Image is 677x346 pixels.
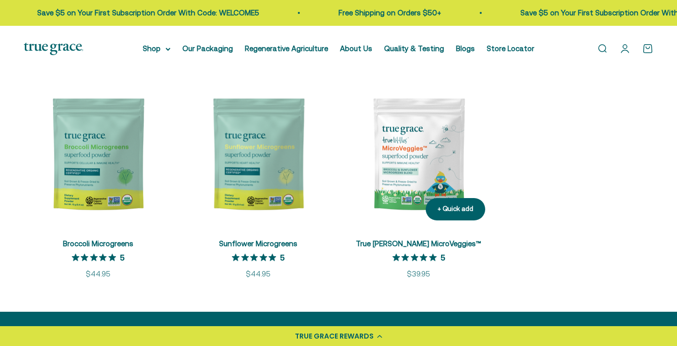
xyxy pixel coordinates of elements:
[487,44,534,53] a: Store Locator
[280,252,284,262] p: 5
[426,198,485,220] button: + Quick add
[86,268,111,280] sale-price: $44.95
[438,204,473,214] div: + Quick add
[393,251,441,265] span: 5 out 5 stars rating in total 3 reviews
[232,251,280,265] span: 5 out 5 stars rating in total 2 reviews
[29,7,251,19] p: Save $5 on Your First Subscription Order With Code: WELCOME5
[330,8,433,17] a: Free Shipping on Orders $50+
[182,44,233,53] a: Our Packaging
[407,268,430,280] sale-price: $39.95
[184,80,333,229] img: Sunflower microgreens have been shown in studies to contain phytochemicals known as flavonoids wh...
[63,239,133,248] a: Broccoli Microgreens
[120,252,124,262] p: 5
[295,331,374,342] div: TRUE GRACE REWARDS
[245,44,328,53] a: Regenerative Agriculture
[456,44,475,53] a: Blogs
[24,80,172,229] img: Broccoli Microgreens have been shown in studies to gently support the detoxification process — ak...
[356,239,481,248] a: True [PERSON_NAME] MicroVeggies™
[143,43,170,55] summary: Shop
[344,80,493,229] img: Kids Daily Superfood for Immune Health* Easy way for kids to get more greens in their diet Regene...
[340,44,372,53] a: About Us
[72,251,120,265] span: 5 out 5 stars rating in total 5 reviews
[441,252,445,262] p: 5
[246,268,271,280] sale-price: $44.95
[384,44,444,53] a: Quality & Testing
[219,239,297,248] a: Sunflower Microgreens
